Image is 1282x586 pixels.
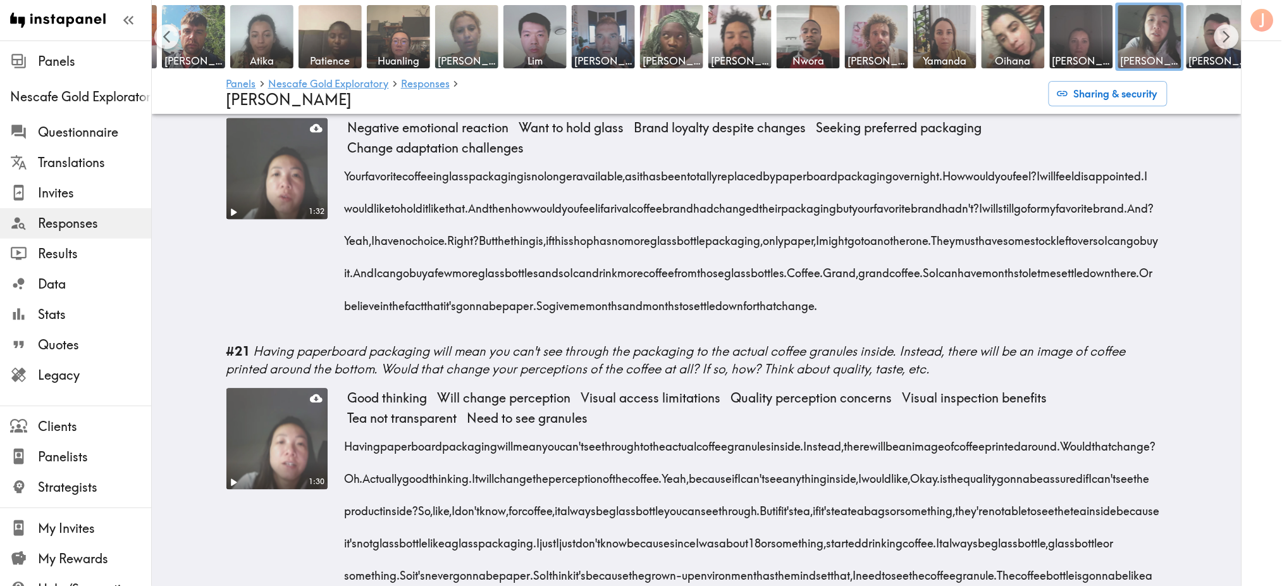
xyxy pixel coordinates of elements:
span: [PERSON_NAME] [1052,54,1111,68]
span: packaging [838,156,893,189]
span: it [555,491,561,523]
span: settle [1057,253,1083,285]
span: has [643,156,662,189]
span: must [956,221,979,253]
span: down [1083,253,1111,285]
a: Nwora [774,3,842,71]
span: mean [514,427,543,459]
span: so [559,253,570,285]
span: coffee. [629,459,662,491]
span: shop [569,221,594,253]
span: totally [687,156,718,189]
span: [PERSON_NAME] [574,54,632,68]
span: glass [443,156,469,189]
div: 1:30 [305,477,328,488]
span: left [1057,221,1072,253]
span: product [345,491,383,523]
span: me [1041,253,1057,285]
span: coffee [644,253,675,285]
span: can [574,253,593,285]
span: there [844,427,870,459]
figure: Play1:30 [226,389,328,490]
span: Having [345,427,381,459]
span: the [948,459,964,491]
span: around. [1021,427,1061,459]
button: Sharing & security [1049,81,1168,106]
span: of [945,427,954,459]
a: Responses [401,78,450,90]
span: see [765,459,783,491]
span: so [1094,221,1105,253]
span: the [533,459,549,491]
span: is, [536,221,546,253]
span: coffee, [522,491,555,523]
span: go [397,253,410,285]
span: drink [593,253,618,285]
span: longer [545,156,577,189]
span: can [1108,221,1127,253]
span: see [584,427,602,459]
span: replaced [718,156,763,189]
span: I [1037,156,1040,189]
span: know, [480,491,509,523]
span: change? [1112,427,1156,459]
span: [PERSON_NAME] [643,54,701,68]
span: for [509,491,522,523]
span: Actually [363,459,403,491]
span: is [940,459,948,491]
span: no [532,156,545,189]
span: [PERSON_NAME] [847,54,906,68]
span: down [716,285,744,318]
span: be [596,491,610,523]
span: might [820,221,848,253]
span: disappointed. [1075,156,1145,189]
span: an [899,427,913,459]
span: favorite [1056,189,1094,221]
a: Nescafe Gold Exploratory [268,78,389,90]
span: I [980,189,983,221]
span: changed [714,189,760,221]
span: still [999,189,1014,221]
span: They [932,221,956,253]
span: glass [610,491,636,523]
span: if [598,189,604,221]
span: in [434,156,443,189]
span: gonna [997,459,1030,491]
span: go [1127,221,1140,253]
span: if [1083,459,1089,491]
span: quality [964,459,997,491]
span: available, [577,156,626,189]
span: And? [1128,189,1154,221]
span: have [979,221,1004,253]
span: be [490,285,503,318]
span: to [861,221,871,253]
span: rival [611,189,632,221]
span: it [423,189,429,221]
a: [PERSON_NAME] [433,3,501,71]
span: that [757,285,777,318]
span: will [983,189,999,221]
span: the [650,427,666,459]
span: packaging [443,427,498,459]
span: Would [1061,427,1092,459]
span: from [675,253,698,285]
span: paperboard [776,156,838,189]
span: overnight. [893,156,943,189]
span: change. [777,285,818,318]
span: give [550,285,570,318]
span: by [763,156,776,189]
span: feel [580,189,598,221]
span: be [1030,459,1044,491]
span: can [378,253,397,285]
span: go [1014,189,1028,221]
span: brand [663,189,694,221]
span: months [586,285,623,318]
span: [PERSON_NAME] [711,54,769,68]
span: assured [1044,459,1083,491]
span: those [698,253,725,285]
span: no [612,221,625,253]
a: [PERSON_NAME] [842,3,911,71]
span: months [643,285,680,318]
span: you [995,156,1013,189]
span: So [537,285,550,318]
